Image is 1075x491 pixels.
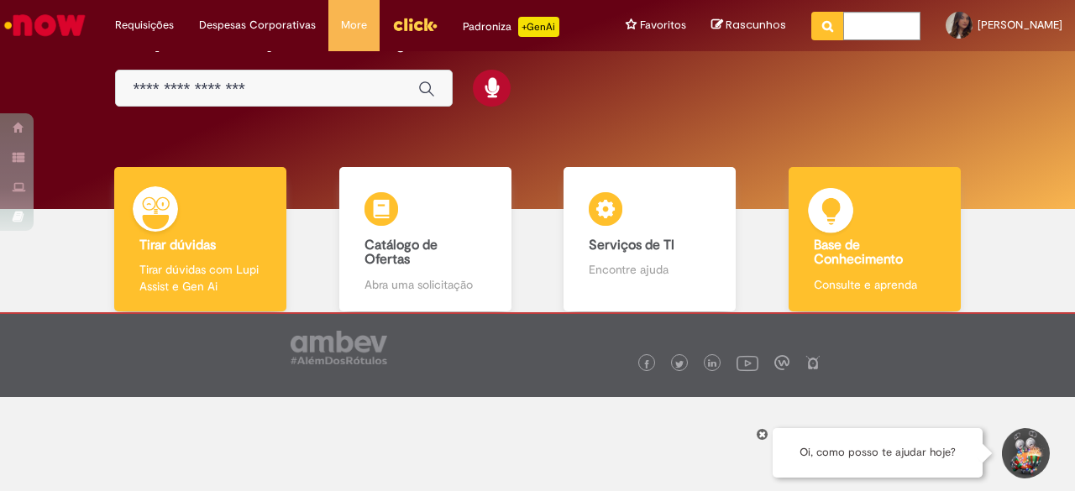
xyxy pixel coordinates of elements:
[589,261,711,278] p: Encontre ajuda
[313,167,538,312] a: Catálogo de Ofertas Abra uma solicitação
[115,17,174,34] span: Requisições
[518,17,559,37] p: +GenAi
[642,360,651,368] img: logo_footer_facebook.png
[726,17,786,33] span: Rascunhos
[115,23,959,52] h2: O que você procura hoje?
[364,237,438,269] b: Catálogo de Ofertas
[763,167,988,312] a: Base de Conhecimento Consulte e aprenda
[392,12,438,37] img: click_logo_yellow_360x200.png
[805,355,821,370] img: logo_footer_naosei.png
[811,12,844,40] button: Pesquisar
[537,167,763,312] a: Serviços de TI Encontre ajuda
[978,18,1062,32] span: [PERSON_NAME]
[774,355,789,370] img: logo_footer_workplace.png
[708,359,716,369] img: logo_footer_linkedin.png
[2,8,88,42] img: ServiceNow
[139,261,261,295] p: Tirar dúvidas com Lupi Assist e Gen Ai
[814,237,903,269] b: Base de Conhecimento
[737,352,758,373] img: logo_footer_youtube.png
[291,331,387,364] img: logo_footer_ambev_rotulo_gray.png
[88,167,313,312] a: Tirar dúvidas Tirar dúvidas com Lupi Assist e Gen Ai
[675,360,684,368] img: logo_footer_twitter.png
[814,276,936,293] p: Consulte e aprenda
[589,237,674,253] b: Serviços de TI
[999,428,1050,478] button: Iniciar Conversa de Suporte
[711,18,786,34] a: Rascunhos
[463,17,559,37] div: Padroniza
[139,237,216,253] b: Tirar dúvidas
[341,17,367,34] span: More
[640,17,686,34] span: Favoritos
[199,17,316,34] span: Despesas Corporativas
[773,428,983,478] div: Oi, como posso te ajudar hoje?
[364,276,486,293] p: Abra uma solicitação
